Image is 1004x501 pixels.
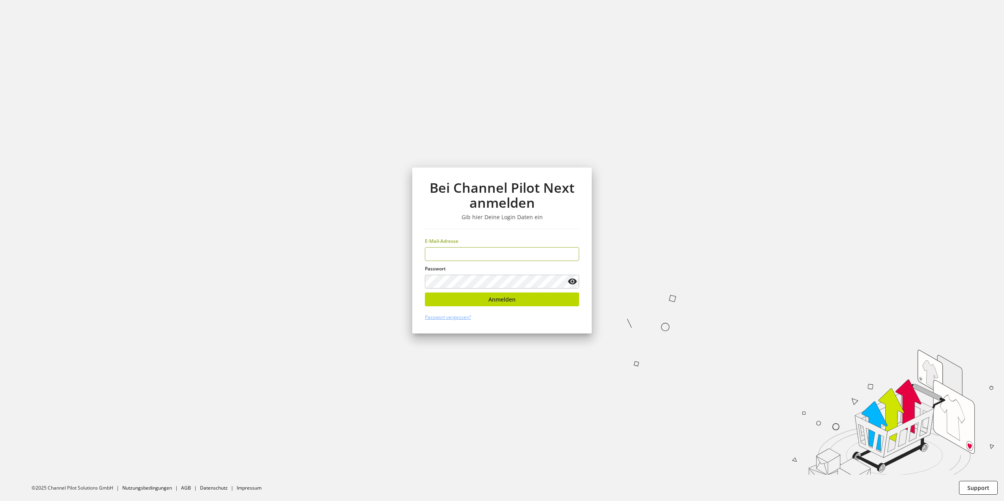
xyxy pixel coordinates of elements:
[237,484,262,491] a: Impressum
[488,295,516,304] span: Anmelden
[425,238,458,244] span: E-Mail-Adresse
[425,180,579,210] h1: Bei Channel Pilot Next anmelden
[959,481,998,495] button: Support
[32,484,122,492] li: ©2025 Channel Pilot Solutions GmbH
[967,484,989,492] span: Support
[425,314,471,320] a: Passwort vergessen?
[425,292,579,306] button: Anmelden
[425,214,579,221] h3: Gib hier Deine Login Daten ein
[181,484,191,491] a: AGB
[425,265,446,272] span: Passwort
[200,484,228,491] a: Datenschutz
[122,484,172,491] a: Nutzungsbedingungen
